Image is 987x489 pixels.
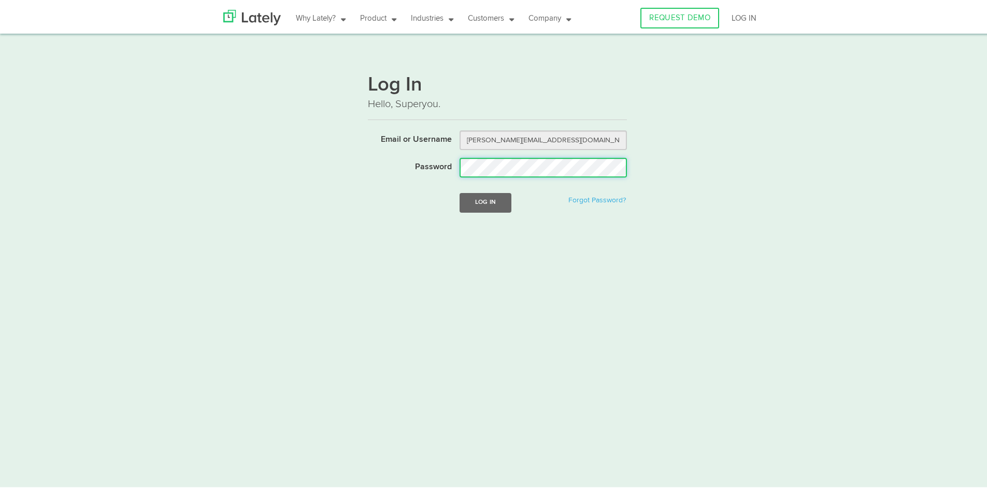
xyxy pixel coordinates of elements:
[640,6,719,26] a: REQUEST DEMO
[460,128,627,148] input: Email or Username
[368,95,627,110] p: Hello, Superyou.
[368,73,627,95] h1: Log In
[360,156,452,171] label: Password
[360,128,452,144] label: Email or Username
[460,191,511,210] button: Log In
[223,8,281,23] img: Lately
[568,195,626,202] a: Forgot Password?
